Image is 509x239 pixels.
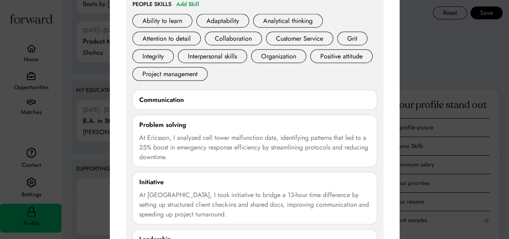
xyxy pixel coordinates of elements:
div: Problem solving [139,120,186,130]
div: PEOPLE SKILLS [132,0,171,8]
div: Interpersonal skills [178,50,247,63]
div: At [GEOGRAPHIC_DATA], I took initiative to bridge a 13-hour time difference by setting up structu... [139,190,370,219]
div: Grit [337,32,367,46]
div: Adaptability [196,14,249,28]
div: Analytical thinking [253,14,323,28]
div: Attention to detail [132,32,201,46]
div: Customer Service [266,32,333,46]
div: At Ericsson, I analyzed cell tower malfunction data, identifying patterns that led to a 25% boost... [139,133,370,162]
div: Initiative [139,177,164,187]
div: Project management [132,67,208,81]
div: Ability to learn [132,14,192,28]
div: Communication [139,95,184,105]
div: Collaboration [205,32,262,46]
div: Integrity [132,50,174,63]
div: Positive attitude [310,50,373,63]
div: Organization [251,50,306,63]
